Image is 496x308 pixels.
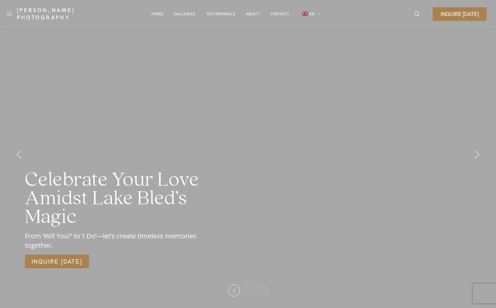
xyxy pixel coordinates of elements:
a: Inquire [DATE] [25,255,89,268]
span: 3 [261,288,263,293]
span: 2 [247,288,249,293]
span: 1 [233,288,235,293]
img: EN [302,12,308,16]
a: [PERSON_NAME] Photography [17,7,98,21]
a: en_GBEN [300,7,320,21]
a: Inquire [DATE] [433,7,487,21]
a: Home [151,7,163,21]
span: Inquire [DATE] [441,11,479,17]
span: EN [309,11,315,17]
a: Contact [270,7,289,21]
a: Galleries [174,7,196,21]
a: icon-magnifying-glass34 [411,8,423,20]
div: From ‘Will You?’ to ‘I Do’—let’s create timeless memories together. [25,231,213,250]
a: About [246,7,260,21]
a: Testimonials [206,7,235,21]
h2: Celebrate Your Love Amidst Lake Bled’s Magic [25,171,213,226]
